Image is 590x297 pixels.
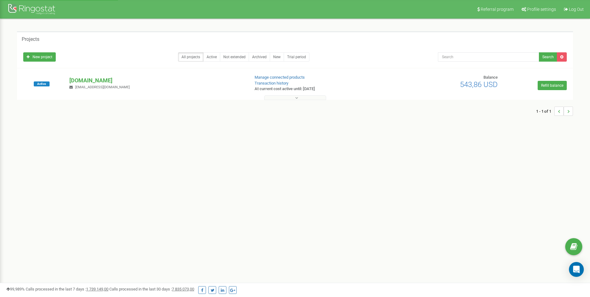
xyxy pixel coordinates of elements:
button: Search [539,52,557,62]
a: Trial period [284,52,309,62]
a: Refill balance [538,81,567,90]
a: Not extended [220,52,249,62]
span: 543,86 USD [460,80,498,89]
span: Balance [483,75,498,80]
a: Archived [249,52,270,62]
span: Calls processed in the last 7 days : [26,287,108,291]
span: Calls processed in the last 30 days : [109,287,194,291]
a: Transaction history [255,81,288,85]
p: [DOMAIN_NAME] [69,76,244,85]
u: 7 835 073,00 [172,287,194,291]
span: Profile settings [527,7,556,12]
a: All projects [178,52,203,62]
span: Referral program [481,7,514,12]
div: Open Intercom Messenger [569,262,584,277]
h5: Projects [22,37,39,42]
input: Search [438,52,539,62]
span: Active [34,81,50,86]
span: 99,989% [6,287,25,291]
p: At current cost active until: [DATE] [255,86,383,92]
a: Active [203,52,220,62]
u: 1 739 149,00 [86,287,108,291]
a: New [270,52,284,62]
a: New project [23,52,56,62]
a: Manage connected products [255,75,305,80]
span: Log Out [569,7,584,12]
span: 1 - 1 of 1 [536,107,554,116]
nav: ... [536,100,573,122]
span: [EMAIL_ADDRESS][DOMAIN_NAME] [75,85,130,89]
